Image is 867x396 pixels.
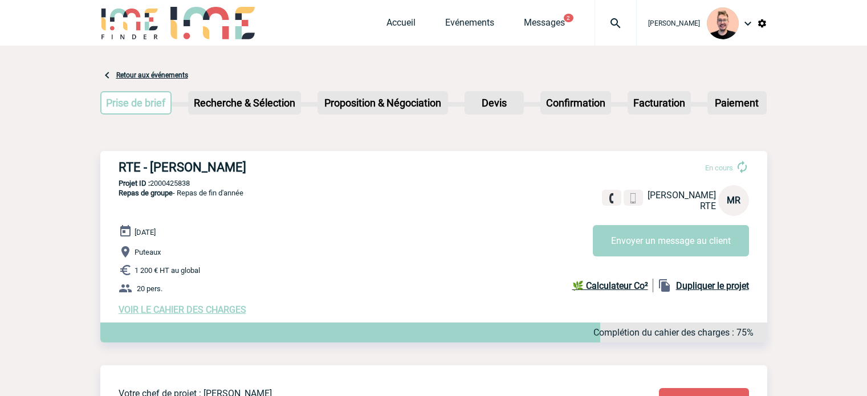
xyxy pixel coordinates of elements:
span: 20 pers. [137,284,162,293]
button: 2 [564,14,573,22]
a: Accueil [386,17,416,33]
img: file_copy-black-24dp.png [658,279,671,292]
p: Devis [466,92,523,113]
p: 2000425838 [100,179,767,187]
a: Messages [524,17,565,33]
span: RTE [700,201,716,211]
img: portable.png [628,193,638,203]
img: IME-Finder [100,7,160,39]
p: Recherche & Sélection [189,92,300,113]
button: Envoyer un message au client [593,225,749,256]
span: Repas de groupe [119,189,173,197]
p: Prise de brief [101,92,171,113]
a: Evénements [445,17,494,33]
span: [PERSON_NAME] [648,19,700,27]
p: Facturation [629,92,690,113]
a: Retour aux événements [116,71,188,79]
p: Paiement [709,92,766,113]
p: Confirmation [542,92,610,113]
img: 129741-1.png [707,7,739,39]
span: - Repas de fin d'année [119,189,243,197]
h3: RTE - [PERSON_NAME] [119,160,461,174]
a: VOIR LE CAHIER DES CHARGES [119,304,246,315]
p: Proposition & Négociation [319,92,447,113]
span: [PERSON_NAME] [648,190,716,201]
span: En cours [705,164,733,172]
b: Projet ID : [119,179,150,187]
span: Puteaux [135,248,161,256]
span: 1 200 € HT au global [135,266,200,275]
b: Dupliquer le projet [676,280,749,291]
a: 🌿 Calculateur Co² [572,279,653,292]
span: MR [727,195,740,206]
span: [DATE] [135,228,156,236]
img: fixe.png [607,193,617,203]
b: 🌿 Calculateur Co² [572,280,648,291]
